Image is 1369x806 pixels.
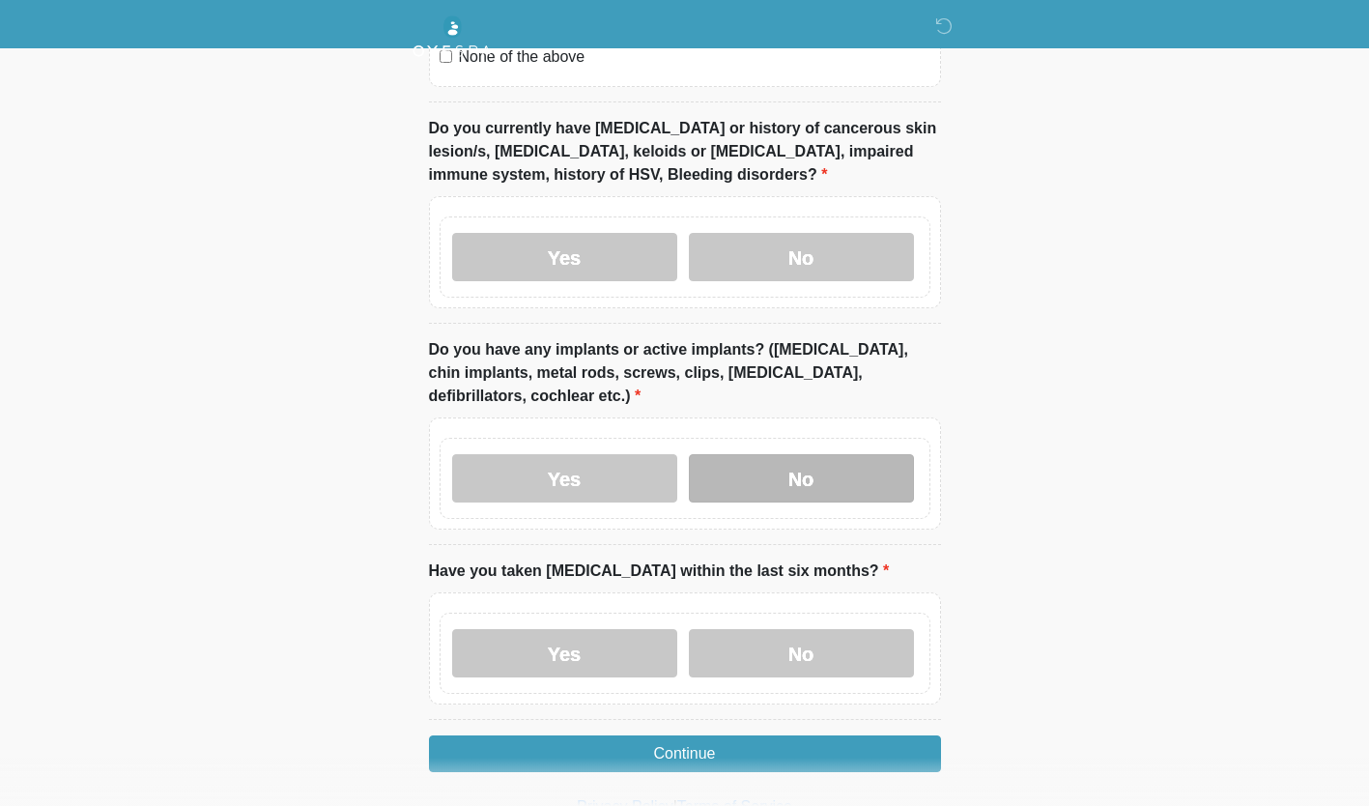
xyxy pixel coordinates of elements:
[429,338,941,408] label: Do you have any implants or active implants? ([MEDICAL_DATA], chin implants, metal rods, screws, ...
[689,454,914,503] label: No
[410,14,495,69] img: Oyespa Logo
[689,629,914,677] label: No
[429,560,890,583] label: Have you taken [MEDICAL_DATA] within the last six months?
[429,117,941,187] label: Do you currently have [MEDICAL_DATA] or history of cancerous skin lesion/s, [MEDICAL_DATA], keloi...
[452,629,677,677] label: Yes
[429,735,941,772] button: Continue
[452,454,677,503] label: Yes
[452,233,677,281] label: Yes
[689,233,914,281] label: No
